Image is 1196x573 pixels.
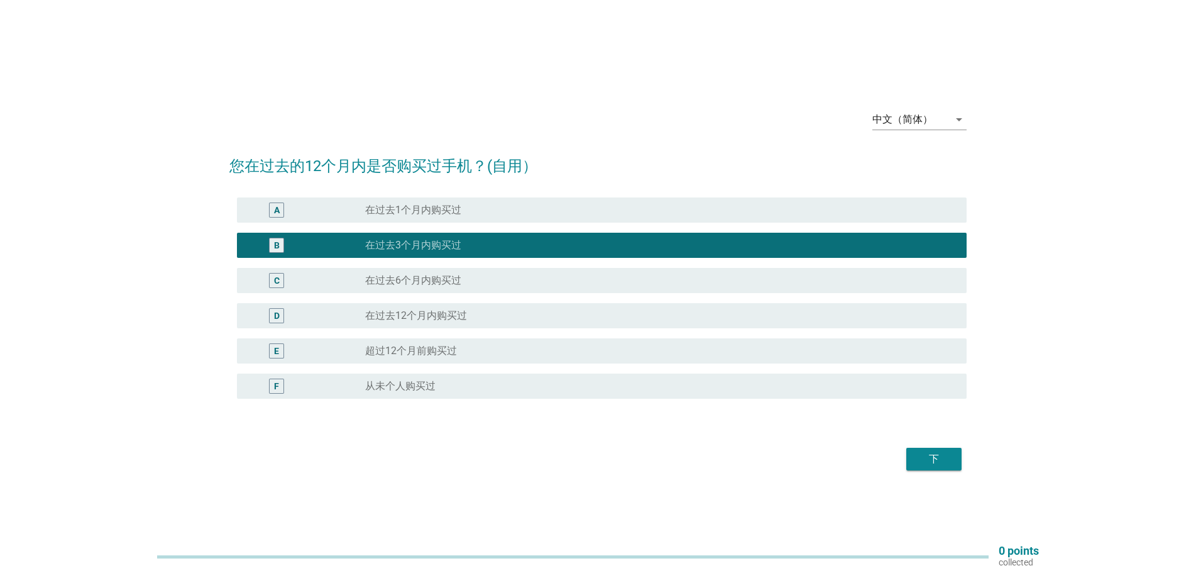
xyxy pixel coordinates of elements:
[872,114,933,125] div: 中文（简体）
[365,239,461,252] label: 在过去3个月内购买过
[274,274,280,287] div: C
[229,142,967,177] h2: 您在过去的12个月内是否购买过手机？(自用）
[365,204,461,216] label: 在过去1个月内购买过
[365,380,436,392] label: 从未个人购买过
[365,274,461,287] label: 在过去6个月内购买过
[952,112,967,127] i: arrow_drop_down
[274,203,280,216] div: A
[999,557,1039,568] p: collected
[274,309,280,322] div: D
[365,345,457,357] label: 超过12个月前购买过
[274,238,280,252] div: B
[274,344,279,357] div: E
[999,545,1039,557] p: 0 points
[365,309,467,322] label: 在过去12个月内购买过
[906,448,962,470] button: 下
[916,452,952,467] div: 下
[274,379,279,392] div: F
